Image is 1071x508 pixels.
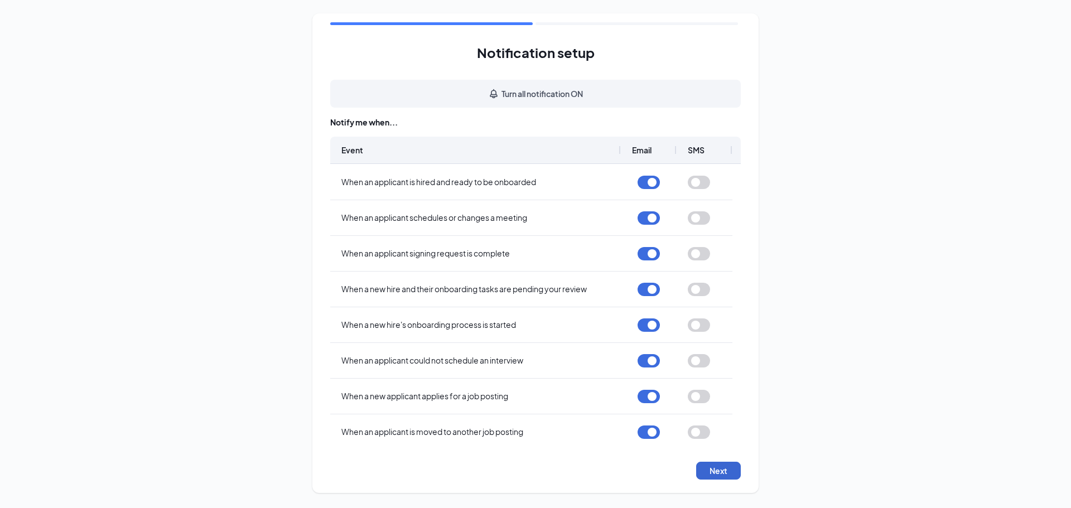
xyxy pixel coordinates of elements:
[341,427,523,437] span: When an applicant is moved to another job posting
[330,117,741,128] div: Notify me when...
[341,212,527,222] span: When an applicant schedules or changes a meeting
[488,88,499,99] svg: Bell
[341,355,523,365] span: When an applicant could not schedule an interview
[330,80,741,108] button: Turn all notification ONBell
[341,320,516,330] span: When a new hire's onboarding process is started
[341,145,363,155] span: Event
[477,43,595,62] h1: Notification setup
[632,145,652,155] span: Email
[341,248,510,258] span: When an applicant signing request is complete
[341,177,536,187] span: When an applicant is hired and ready to be onboarded
[688,145,705,155] span: SMS
[696,462,741,480] button: Next
[341,284,587,294] span: When a new hire and their onboarding tasks are pending your review
[341,391,508,401] span: When a new applicant applies for a job posting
